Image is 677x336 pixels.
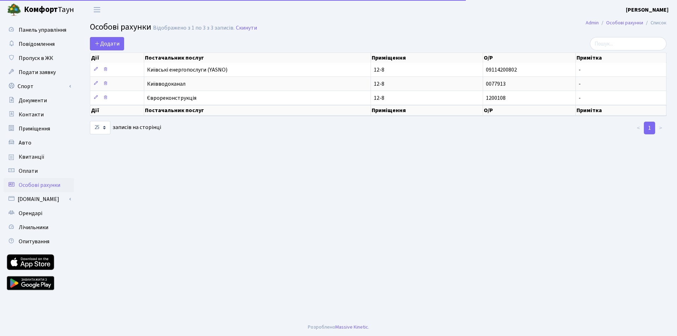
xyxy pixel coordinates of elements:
span: Київводоканал [147,81,368,87]
th: Постачальник послуг [144,105,371,116]
span: 1200108 [486,94,506,102]
span: Особові рахунки [19,181,60,189]
div: Розроблено . [308,323,369,331]
span: Панель управління [19,26,66,34]
a: Admin [586,19,599,26]
span: 0077913 [486,80,506,88]
span: Квитанції [19,153,44,161]
a: Контакти [4,108,74,122]
a: Повідомлення [4,37,74,51]
nav: breadcrumb [575,16,677,30]
a: Орендарі [4,206,74,220]
a: Скинути [236,25,257,31]
a: [PERSON_NAME] [626,6,669,14]
img: logo.png [7,3,21,17]
a: Подати заявку [4,65,74,79]
span: Документи [19,97,47,104]
li: Список [643,19,666,27]
span: - [579,94,581,102]
span: Додати [94,40,120,48]
span: Єврореконструкція [147,95,368,101]
a: Приміщення [4,122,74,136]
a: Massive Kinetic [335,323,368,331]
a: [DOMAIN_NAME] [4,192,74,206]
a: 1 [644,122,655,134]
th: Примітка [576,53,666,63]
a: Додати [90,37,124,50]
th: Приміщення [371,53,483,63]
span: Подати заявку [19,68,56,76]
span: - [579,80,581,88]
a: Панель управління [4,23,74,37]
span: Орендарі [19,209,42,217]
span: Київські енергопослуги (YASNO) [147,67,368,73]
span: Опитування [19,238,49,245]
span: Приміщення [19,125,50,133]
span: Особові рахунки [90,21,151,33]
span: Таун [24,4,74,16]
a: Пропуск в ЖК [4,51,74,65]
span: Пропуск в ЖК [19,54,53,62]
select: записів на сторінці [90,121,110,134]
a: Квитанції [4,150,74,164]
b: Комфорт [24,4,58,15]
span: Контакти [19,111,44,118]
input: Пошук... [590,37,666,50]
span: - [579,66,581,74]
th: Примітка [576,105,666,116]
th: Постачальник послуг [144,53,371,63]
div: Відображено з 1 по 3 з 3 записів. [153,25,234,31]
a: Опитування [4,234,74,249]
th: О/Р [483,53,575,63]
th: О/Р [483,105,575,116]
span: Авто [19,139,31,147]
span: 12-8 [374,81,480,87]
button: Переключити навігацію [88,4,106,16]
th: Дії [90,53,144,63]
span: 12-8 [374,67,480,73]
a: Особові рахунки [4,178,74,192]
a: Авто [4,136,74,150]
a: Спорт [4,79,74,93]
th: Приміщення [371,105,483,116]
span: Лічильники [19,224,48,231]
span: 12-8 [374,95,480,101]
a: Оплати [4,164,74,178]
span: Повідомлення [19,40,55,48]
th: Дії [90,105,144,116]
a: Лічильники [4,220,74,234]
span: Оплати [19,167,38,175]
label: записів на сторінці [90,121,161,134]
span: 09114200802 [486,66,517,74]
a: Документи [4,93,74,108]
a: Особові рахунки [606,19,643,26]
